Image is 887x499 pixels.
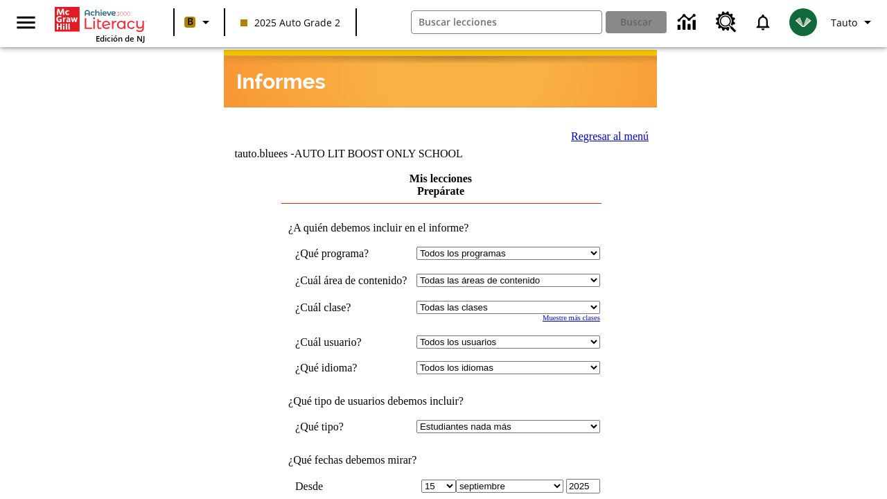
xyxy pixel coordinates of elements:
td: ¿Qué tipo? [295,420,410,433]
span: Edición de NJ [96,33,145,44]
a: Muestre más clases [543,314,600,322]
td: tauto.bluees - [234,148,489,160]
td: ¿Qué programa? [295,247,410,260]
a: Notificaciones [745,4,781,40]
td: ¿Qué fechas debemos mirar? [281,454,600,466]
span: Tauto [831,15,857,30]
img: header [224,50,657,107]
a: Centro de información [669,3,708,42]
button: Abrir el menú lateral [6,2,46,43]
a: Centro de recursos, Se abrirá en una pestaña nueva. [708,3,745,41]
a: Mis lecciones Prepárate [410,173,472,197]
button: Perfil/Configuración [825,10,881,35]
td: Desde [295,479,410,493]
input: Buscar campo [412,11,602,33]
button: Escoja un nuevo avatar [781,4,825,40]
td: ¿Cuál clase? [295,301,410,314]
img: avatar image [789,8,817,36]
td: ¿Qué tipo de usuarios debemos incluir? [281,395,600,408]
nobr: AUTO LIT BOOST ONLY SCHOOL [295,148,463,159]
td: ¿A quién debemos incluir en el informe? [281,222,600,234]
span: B [187,13,193,30]
button: Boost El color de la clase es anaranjado claro. Cambiar el color de la clase. [179,10,220,35]
nobr: ¿Cuál área de contenido? [295,274,407,286]
td: ¿Cuál usuario? [295,335,410,349]
td: ¿Qué idioma? [295,361,410,374]
a: Regresar al menú [571,130,649,142]
div: Portada [55,4,145,44]
span: 2025 Auto Grade 2 [240,15,340,30]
